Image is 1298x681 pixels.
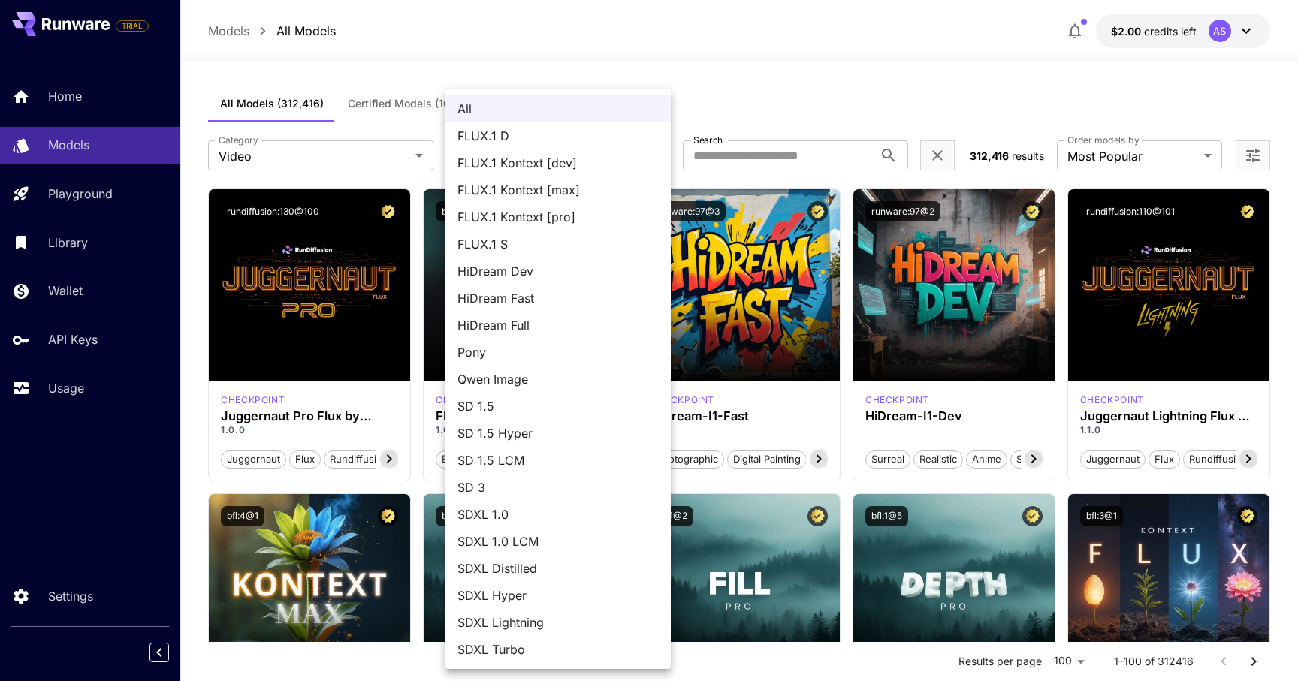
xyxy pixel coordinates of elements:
[457,559,659,577] span: SDXL Distilled
[457,262,659,280] span: HiDream Dev
[457,586,659,604] span: SDXL Hyper
[457,613,659,631] span: SDXL Lightning
[457,181,659,199] span: FLUX.1 Kontext [max]
[457,208,659,226] span: FLUX.1 Kontext [pro]
[457,478,659,496] span: SD 3
[457,451,659,469] span: SD 1.5 LCM
[457,505,659,523] span: SDXL 1.0
[457,127,659,145] span: FLUX.1 D
[457,532,659,550] span: SDXL 1.0 LCM
[457,235,659,253] span: FLUX.1 S
[457,316,659,334] span: HiDream Full
[457,370,659,388] span: Qwen Image
[457,100,659,118] span: All
[457,154,659,172] span: FLUX.1 Kontext [dev]
[457,289,659,307] span: HiDream Fast
[457,343,659,361] span: Pony
[457,640,659,658] span: SDXL Turbo
[457,397,659,415] span: SD 1.5
[457,424,659,442] span: SD 1.5 Hyper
